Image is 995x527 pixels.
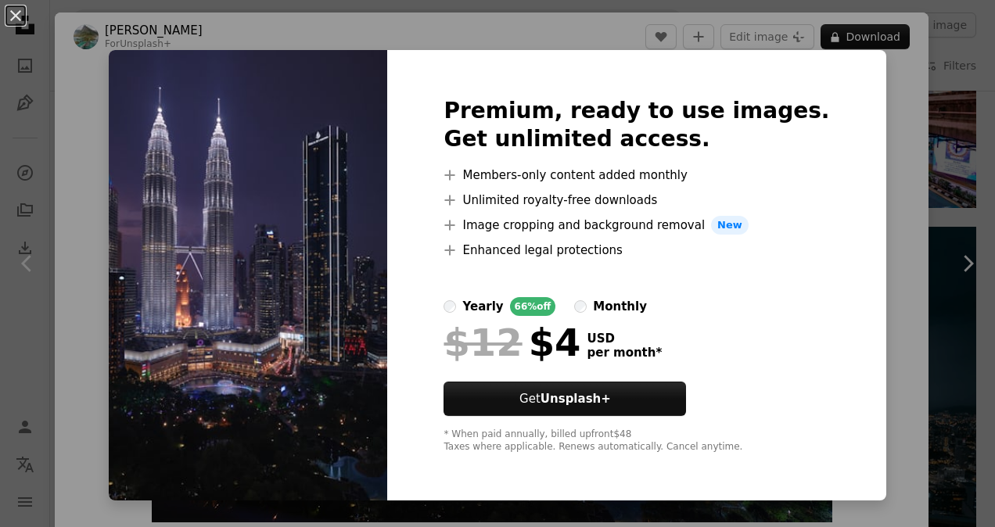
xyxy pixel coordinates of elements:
[444,322,580,363] div: $4
[593,297,647,316] div: monthly
[444,97,829,153] h2: Premium, ready to use images. Get unlimited access.
[444,216,829,235] li: Image cropping and background removal
[444,300,456,313] input: yearly66%off
[711,216,749,235] span: New
[587,346,662,360] span: per month *
[444,191,829,210] li: Unlimited royalty-free downloads
[510,297,556,316] div: 66% off
[444,241,829,260] li: Enhanced legal protections
[444,322,522,363] span: $12
[444,428,829,454] div: * When paid annually, billed upfront $48 Taxes where applicable. Renews automatically. Cancel any...
[574,300,587,313] input: monthly
[444,166,829,185] li: Members-only content added monthly
[109,50,387,500] img: premium_photo-1700955569575-439bed2d50f2
[444,382,686,416] button: GetUnsplash+
[587,332,662,346] span: USD
[541,392,611,406] strong: Unsplash+
[462,297,503,316] div: yearly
